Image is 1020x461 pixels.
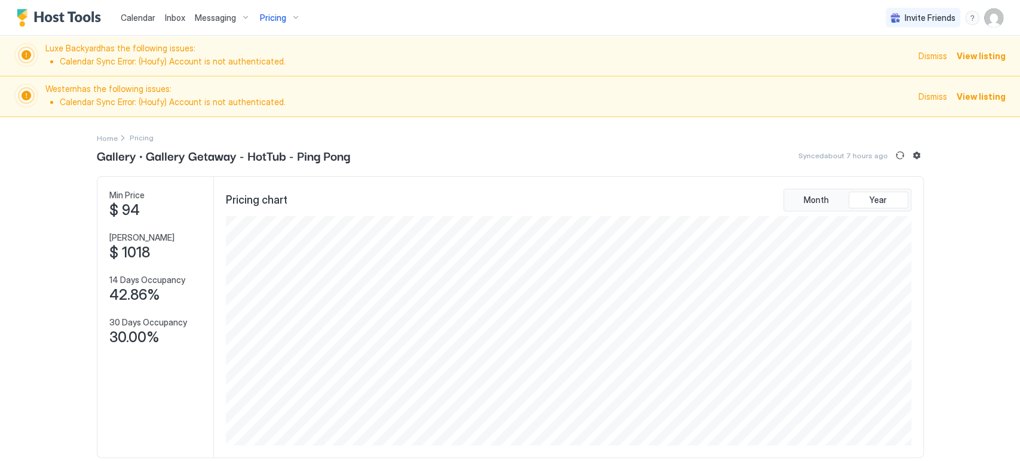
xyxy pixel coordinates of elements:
span: Pricing [260,13,286,23]
span: Min Price [109,190,145,201]
a: Calendar [121,11,155,24]
button: Year [849,192,908,208]
span: $ 1018 [109,244,150,262]
div: View listing [957,50,1006,62]
span: Gallery · Gallery Getaway - HotTub - Ping Pong [97,146,350,164]
a: Inbox [165,11,185,24]
span: Home [97,134,118,143]
span: 30.00% [109,328,160,346]
span: 42.86% [109,286,160,304]
button: Listing settings [909,148,924,162]
div: tab-group [783,189,911,211]
span: Pricing chart [226,193,287,207]
a: Host Tools Logo [17,9,106,27]
div: menu [965,11,979,25]
iframe: To enrich screen reader interactions, please activate Accessibility in Grammarly extension settings [12,420,41,449]
span: Synced about 7 hours ago [798,151,888,160]
li: Calendar Sync Error: (Houfy) Account is not authenticated. [60,56,911,67]
span: $ 94 [109,201,140,219]
span: [PERSON_NAME] [109,232,174,243]
button: Sync prices [893,148,907,162]
span: Messaging [195,13,236,23]
div: Dismiss [918,90,947,103]
div: View listing [957,90,1006,103]
div: User profile [984,8,1003,27]
span: Month [804,195,829,205]
div: Dismiss [918,50,947,62]
button: Month [786,192,846,208]
li: Calendar Sync Error: (Houfy) Account is not authenticated. [60,97,911,107]
div: Breadcrumb [97,131,118,144]
a: Home [97,131,118,144]
span: Calendar [121,13,155,23]
span: 30 Days Occupancy [109,317,187,328]
span: Breadcrumb [130,133,154,142]
span: 14 Days Occupancy [109,275,185,285]
span: Inbox [165,13,185,23]
span: Luxe Backyard has the following issues: [45,43,911,69]
span: Invite Friends [905,13,955,23]
span: Year [869,195,887,205]
span: Western has the following issues: [45,84,911,109]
